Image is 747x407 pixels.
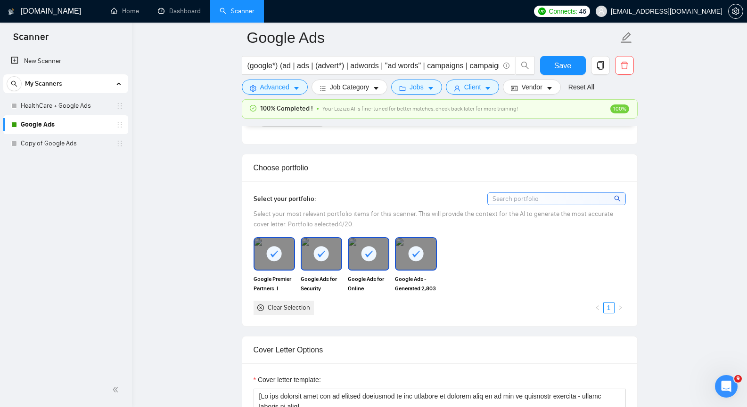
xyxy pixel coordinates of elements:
[254,274,295,293] span: Google Premier Partners. I manage budgets of $1 000 000+ per quarter
[250,85,256,92] span: setting
[610,104,629,113] span: 100%
[21,115,110,134] a: Google Ads
[521,82,542,92] span: Vendor
[715,375,738,398] iframe: Intercom live chat
[516,61,534,70] span: search
[220,7,254,15] a: searchScanner
[301,274,342,293] span: Google Ads for Security Systems Shopify store. ROAS from 63% to 620%
[254,336,626,363] div: Cover Letter Options
[734,375,742,383] span: 9
[617,305,623,311] span: right
[488,193,625,205] input: Search portfolio
[603,302,615,313] li: 1
[116,140,123,147] span: holder
[591,61,609,70] span: copy
[320,85,326,92] span: bars
[254,375,321,385] label: Cover letter template:
[260,82,289,92] span: Advanced
[446,80,500,95] button: userClientcaret-down
[538,8,546,15] img: upwork-logo.png
[257,304,264,311] span: close-circle
[615,302,626,313] li: Next Page
[8,4,15,19] img: logo
[7,76,22,91] button: search
[260,104,313,114] span: 100% Completed !
[322,105,518,112] span: Your Laziza AI is fine-tuned for better matches, check back later for more training!
[3,74,128,153] li: My Scanners
[247,60,499,72] input: Search Freelance Jobs...
[111,7,139,15] a: homeHome
[454,85,460,92] span: user
[254,210,613,228] span: Select your most relevant portfolio items for this scanner. This will provide the context for the...
[312,80,387,95] button: barsJob Categorycaret-down
[395,274,436,293] span: Google Ads - Generated 2,803 Appointments for Flobology
[6,30,56,50] span: Scanner
[595,305,600,311] span: left
[616,61,633,70] span: delete
[11,52,121,71] a: New Scanner
[592,302,603,313] li: Previous Page
[373,85,379,92] span: caret-down
[511,85,517,92] span: idcard
[399,85,406,92] span: folder
[729,8,743,15] span: setting
[3,52,128,71] li: New Scanner
[614,193,622,204] span: search
[116,121,123,128] span: holder
[410,82,424,92] span: Jobs
[247,26,618,49] input: Scanner name...
[516,56,534,75] button: search
[604,303,614,313] a: 1
[549,6,577,16] span: Connects:
[591,56,610,75] button: copy
[620,32,632,44] span: edit
[464,82,481,92] span: Client
[484,85,491,92] span: caret-down
[554,60,571,72] span: Save
[254,195,316,203] span: Select your portfolio:
[540,56,586,75] button: Save
[21,96,110,115] a: HealthCare + Google Ads
[116,102,123,110] span: holder
[503,80,560,95] button: idcardVendorcaret-down
[568,82,594,92] a: Reset All
[592,302,603,313] button: left
[21,134,110,153] a: Copy of Google Ads
[112,385,122,394] span: double-left
[598,8,605,15] span: user
[158,7,201,15] a: dashboardDashboard
[254,154,626,181] div: Choose portfolio
[348,274,389,293] span: Google Ads for Online Bookstore. ROAS from 528,21% to 908,71%
[728,8,743,15] a: setting
[615,302,626,313] button: right
[503,63,509,69] span: info-circle
[391,80,442,95] button: folderJobscaret-down
[250,105,256,112] span: check-circle
[268,303,310,313] div: Clear Selection
[615,56,634,75] button: delete
[25,74,62,93] span: My Scanners
[242,80,308,95] button: settingAdvancedcaret-down
[546,85,553,92] span: caret-down
[579,6,586,16] span: 46
[330,82,369,92] span: Job Category
[728,4,743,19] button: setting
[7,80,21,87] span: search
[427,85,434,92] span: caret-down
[293,85,300,92] span: caret-down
